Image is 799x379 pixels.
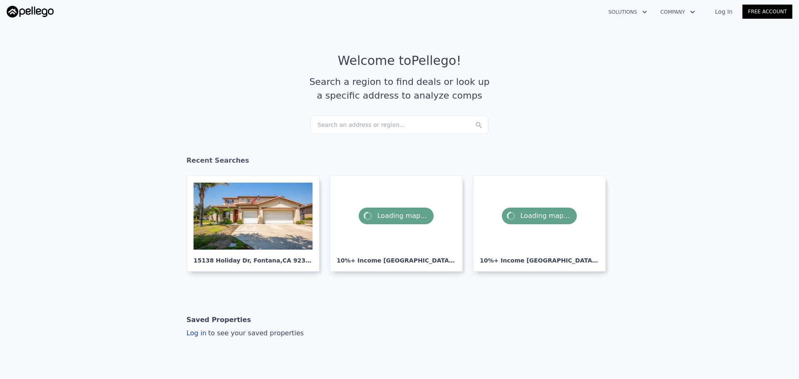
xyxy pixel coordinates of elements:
span: , CA 92336 [280,257,313,264]
span: Loading map... [359,208,433,224]
div: Welcome to Pellego ! [338,53,462,68]
div: 10%+ Income [GEOGRAPHIC_DATA] $100K-$700K [337,250,456,265]
div: 15138 Holiday Dr , Fontana [194,250,313,265]
div: Log in [186,328,304,338]
span: Loading map... [502,208,576,224]
img: Pellego [7,6,54,17]
a: Log In [705,7,742,16]
div: 10%+ Income [GEOGRAPHIC_DATA] <$1.0M [480,250,599,265]
div: Recent Searches [186,149,613,176]
button: Company [654,5,702,20]
button: Solutions [602,5,654,20]
a: Loading map...10%+ Income [GEOGRAPHIC_DATA] $100K-$700K [330,176,469,272]
span: to see your saved properties [206,329,304,337]
div: Saved Properties [186,312,251,328]
a: Free Account [742,5,792,19]
a: 15138 Holiday Dr, Fontana,CA 92336 [186,176,326,272]
div: Search an address or region... [310,116,489,134]
div: Search a region to find deals or look up a specific address to analyze comps [306,75,493,102]
a: Loading map...10%+ Income [GEOGRAPHIC_DATA] <$1.0M [473,176,613,272]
